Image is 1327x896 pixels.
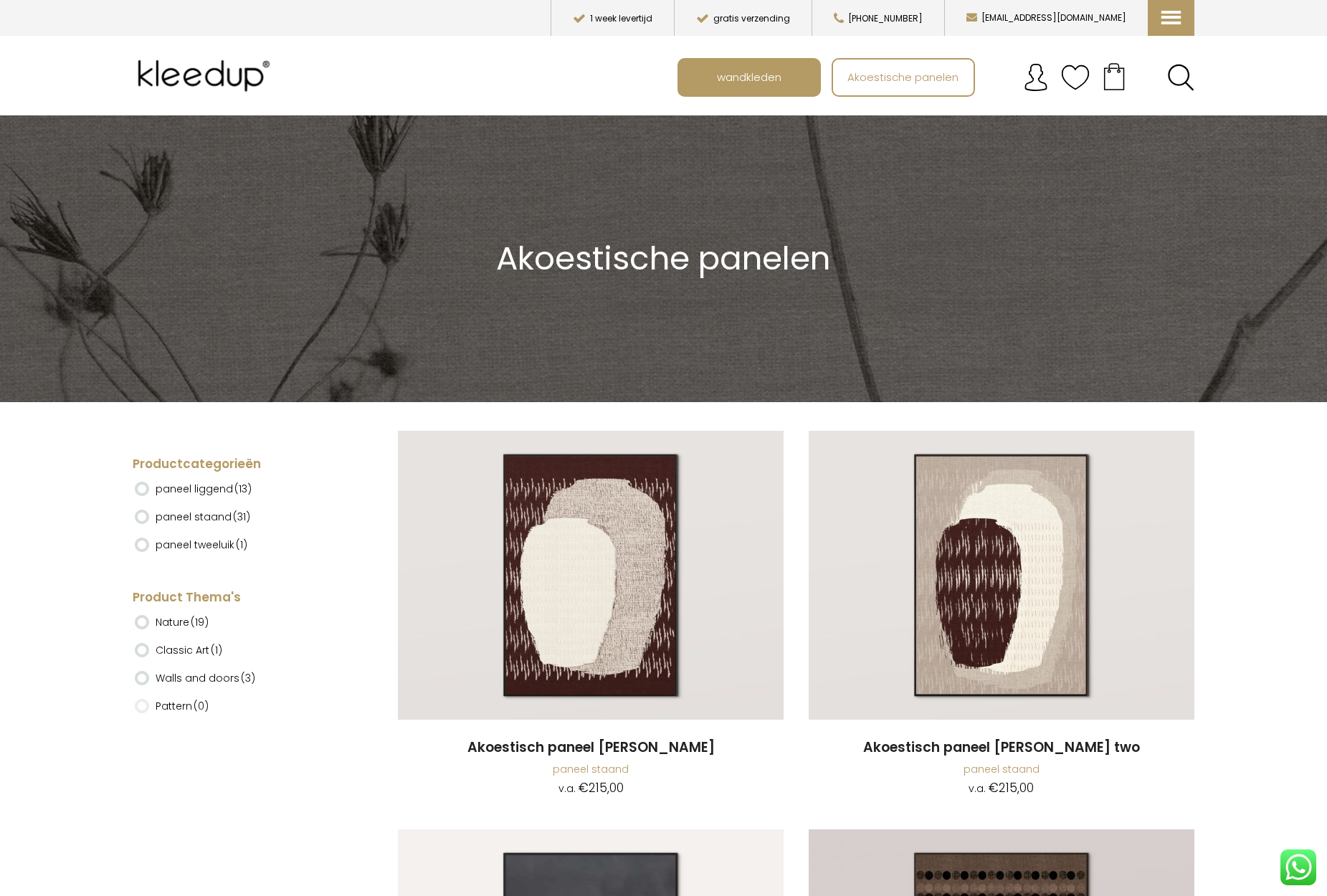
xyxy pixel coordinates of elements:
[1090,58,1138,94] a: Your cart
[194,699,209,713] span: (0)
[964,762,1040,776] a: paneel staand
[1167,64,1194,91] a: Search
[679,59,819,95] a: wandkleden
[156,638,222,662] label: Classic Art
[156,477,252,501] label: paneel liggend
[989,779,999,796] span: €
[241,671,255,685] span: (3)
[133,47,280,105] img: Kleedup
[156,505,250,529] label: paneel staand
[579,779,589,796] span: €
[1061,63,1090,92] img: verlanglijstje.svg
[969,781,986,796] span: v.a.
[398,738,784,758] a: Akoestisch paneel [PERSON_NAME]
[156,610,209,634] label: Nature
[234,482,252,496] span: (13)
[133,456,345,473] h4: Productcategorieën
[709,63,789,90] span: wandkleden
[211,643,222,657] span: (1)
[398,431,784,720] img: Akoestisch Paneel Vase Brown
[1022,63,1050,92] img: account.svg
[833,59,974,95] a: Akoestische panelen
[133,589,345,606] h4: Product Thema's
[233,510,250,524] span: (31)
[677,58,1205,97] nav: Main menu
[989,779,1034,796] bdi: 215,00
[558,781,576,796] span: v.a.
[496,236,830,281] span: Akoestische panelen
[156,533,247,557] label: paneel tweeluik
[840,63,966,90] span: Akoestische panelen
[553,762,629,776] a: paneel staand
[156,666,255,690] label: Walls and doors
[579,779,624,796] bdi: 215,00
[156,694,209,718] label: Pattern
[191,615,209,629] span: (19)
[809,431,1194,720] img: Akoestisch Paneel Vase Brown Two
[809,738,1194,758] a: Akoestisch paneel [PERSON_NAME] two
[236,538,247,552] span: (1)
